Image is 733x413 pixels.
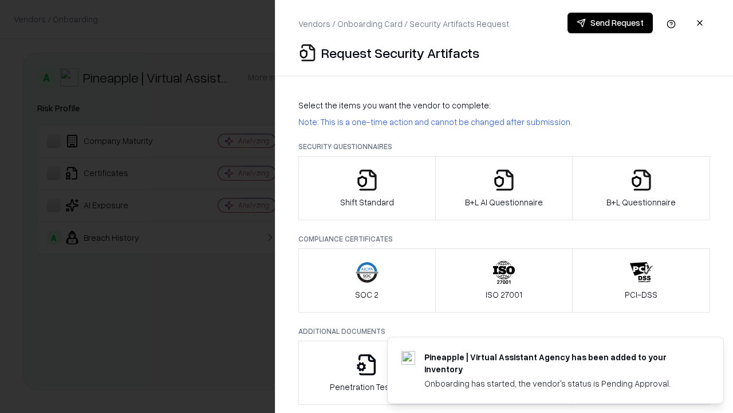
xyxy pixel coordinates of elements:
[298,116,710,128] p: Note: This is a one-time action and cannot be changed after submission.
[298,326,710,336] p: Additional Documents
[355,289,379,301] p: SOC 2
[298,142,710,151] p: Security Questionnaires
[625,289,657,301] p: PCI-DSS
[572,156,710,220] button: B+L Questionnaire
[298,248,436,313] button: SOC 2
[465,196,543,208] p: B+L AI Questionnaire
[568,13,653,33] button: Send Request
[298,234,710,244] p: Compliance Certificates
[298,18,509,30] p: Vendors / Onboarding Card / Security Artifacts Request
[298,156,436,220] button: Shift Standard
[606,196,676,208] p: B+L Questionnaire
[424,377,696,389] div: Onboarding has started, the vendor's status is Pending Approval.
[340,196,394,208] p: Shift Standard
[572,248,710,313] button: PCI-DSS
[435,248,573,313] button: ISO 27001
[401,351,415,365] img: trypineapple.com
[298,341,436,405] button: Penetration Testing
[435,156,573,220] button: B+L AI Questionnaire
[321,44,479,62] p: Request Security Artifacts
[424,351,696,375] div: Pineapple | Virtual Assistant Agency has been added to your inventory
[486,289,522,301] p: ISO 27001
[330,381,404,393] p: Penetration Testing
[298,99,710,111] p: Select the items you want the vendor to complete:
